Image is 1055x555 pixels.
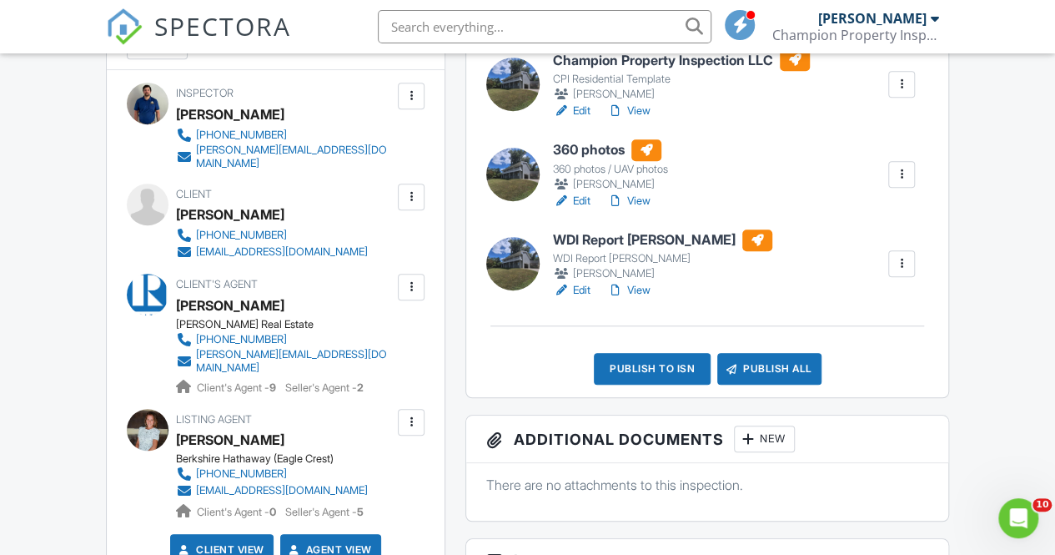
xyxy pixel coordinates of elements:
[378,10,711,43] input: Search everything...
[553,176,668,193] div: [PERSON_NAME]
[553,193,590,209] a: Edit
[196,245,368,259] div: [EMAIL_ADDRESS][DOMAIN_NAME]
[553,230,772,283] a: WDI Report [PERSON_NAME] WDI Report [PERSON_NAME] [PERSON_NAME]
[553,265,772,282] div: [PERSON_NAME]
[553,86,810,103] div: [PERSON_NAME]
[1032,498,1052,512] span: 10
[176,188,212,200] span: Client
[717,353,821,385] div: Publish All
[269,506,276,518] strong: 0
[553,139,668,193] a: 360 photos 360 photos / UAV photos [PERSON_NAME]
[285,381,364,394] span: Seller's Agent -
[197,506,279,518] span: Client's Agent -
[553,49,810,103] a: Champion Property Inspection LLC CPI Residential Template [PERSON_NAME]
[553,230,772,251] h6: WDI Report [PERSON_NAME]
[734,426,795,452] div: New
[176,331,394,348] a: [PHONE_NUMBER]
[176,452,381,466] div: Berkshire Hathaway (Eagle Crest)
[106,23,291,58] a: SPECTORA
[607,103,651,119] a: View
[196,129,287,142] div: [PHONE_NUMBER]
[196,348,394,375] div: [PERSON_NAME][EMAIL_ADDRESS][DOMAIN_NAME]
[196,229,287,242] div: [PHONE_NUMBER]
[818,10,927,27] div: [PERSON_NAME]
[154,8,291,43] span: SPECTORA
[196,144,394,170] div: [PERSON_NAME][EMAIL_ADDRESS][DOMAIN_NAME]
[553,139,668,161] h6: 360 photos
[553,49,810,71] h6: Champion Property Inspection LLC
[553,282,590,299] a: Edit
[176,278,258,290] span: Client's Agent
[176,144,394,170] a: [PERSON_NAME][EMAIL_ADDRESS][DOMAIN_NAME]
[466,416,948,463] h3: Additional Documents
[553,103,590,119] a: Edit
[196,484,368,497] div: [EMAIL_ADDRESS][DOMAIN_NAME]
[553,73,810,86] div: CPI Residential Template
[176,227,368,244] a: [PHONE_NUMBER]
[176,102,284,127] div: [PERSON_NAME]
[607,193,651,209] a: View
[176,427,284,452] a: [PERSON_NAME]
[196,467,287,481] div: [PHONE_NUMBER]
[176,466,368,482] a: [PHONE_NUMBER]
[197,381,279,394] span: Client's Agent -
[998,498,1038,538] iframe: Intercom live chat
[357,506,364,518] strong: 5
[176,348,394,375] a: [PERSON_NAME][EMAIL_ADDRESS][DOMAIN_NAME]
[176,87,234,99] span: Inspector
[553,163,668,176] div: 360 photos / UAV photos
[106,8,143,45] img: The Best Home Inspection Software - Spectora
[176,127,394,144] a: [PHONE_NUMBER]
[772,27,939,43] div: Champion Property Inspection LLC
[176,318,408,331] div: [PERSON_NAME] Real Estate
[553,252,772,265] div: WDI Report [PERSON_NAME]
[594,353,711,385] div: Publish to ISN
[269,381,276,394] strong: 9
[357,381,364,394] strong: 2
[176,482,368,499] a: [EMAIL_ADDRESS][DOMAIN_NAME]
[176,202,284,227] div: [PERSON_NAME]
[607,282,651,299] a: View
[486,476,928,494] p: There are no attachments to this inspection.
[176,413,252,426] span: Listing Agent
[176,244,368,260] a: [EMAIL_ADDRESS][DOMAIN_NAME]
[285,506,364,518] span: Seller's Agent -
[196,333,287,346] div: [PHONE_NUMBER]
[176,293,284,318] a: [PERSON_NAME]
